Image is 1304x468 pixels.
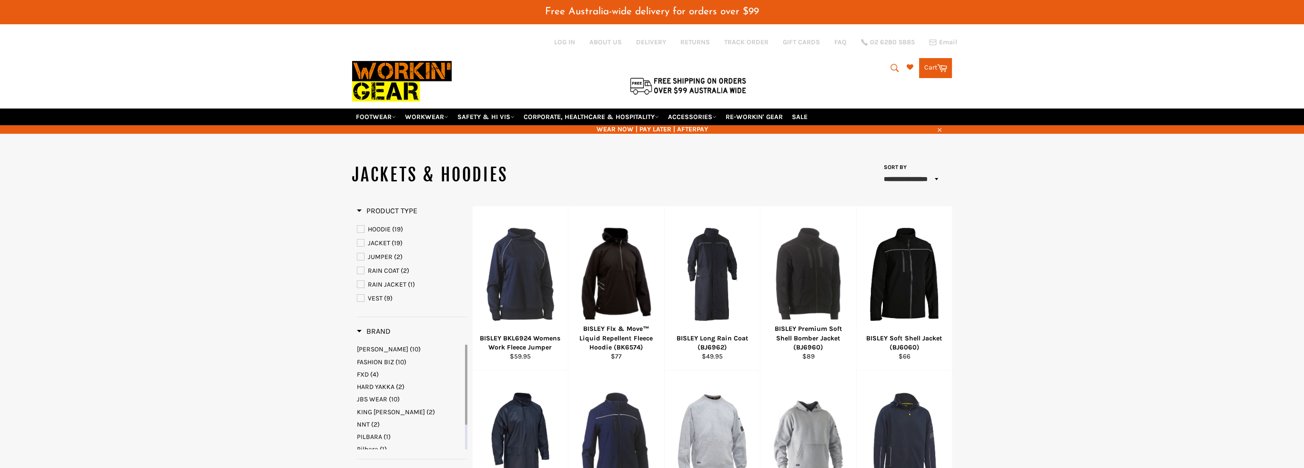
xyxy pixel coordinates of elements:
span: HARD YAKKA [357,383,394,391]
span: Free Australia-wide delivery for orders over $99 [545,7,759,17]
a: SALE [788,109,811,125]
span: (2) [426,408,435,416]
a: BISLEY Premium Soft Shell Bomber Jacket (BJ6960) - Workin' Gear BISLEY Premium Soft Shell Bomber ... [760,206,856,371]
a: BISLEY BKL6924 Womens Work Fleece Jumper - Workin Gear BISLEY BKL6924 Womens Work Fleece Jumper $... [472,206,568,371]
a: JACKET [357,238,467,249]
h3: Brand [357,327,391,336]
span: (4) [370,370,379,378]
div: $66 [862,352,946,361]
span: (2) [394,253,403,261]
div: BISLEY Long Rain Coat (BJ6962) [670,334,754,352]
span: (2) [401,267,409,275]
img: BISLEY Flx & Move™ Liquid Repellent Fleece Hoodie (BK6574) - Workin' Gear [580,224,652,324]
span: JUMPER [368,253,393,261]
img: Workin Gear leaders in Workwear, Safety Boots, PPE, Uniforms. Australia's No.1 in Workwear [352,54,452,108]
span: Email [939,39,957,46]
a: VEST [357,293,467,304]
a: RETURNS [680,38,710,47]
img: BISLEY Premium Soft Shell Bomber Jacket (BJ6960) - Workin' Gear [772,226,844,322]
a: Email [929,39,957,46]
span: HOODIE [368,225,391,233]
div: BISLEY Premium Soft Shell Bomber Jacket (BJ6960) [767,324,850,352]
span: 02 6280 5885 [870,39,915,46]
div: $59.95 [478,352,562,361]
span: (2) [371,420,380,428]
a: DELIVERY [636,38,666,47]
span: JBS WEAR [357,395,387,403]
span: FASHION BIZ [357,358,394,366]
a: HARD YAKKA [357,382,463,391]
label: Sort by [881,163,907,171]
span: (1) [384,433,391,441]
span: Product Type [357,206,417,215]
div: BISLEY Flx & Move™ Liquid Repellent Fleece Hoodie (BK6574) [575,324,658,352]
a: 02 6280 5885 [861,39,915,46]
h3: Product Type [357,206,417,216]
span: (1) [408,280,415,289]
a: ACCESSORIES [664,109,720,125]
a: CORPORATE, HEALTHCARE & HOSPITALITY [520,109,663,125]
span: FXD [357,370,369,378]
span: (2) [396,383,404,391]
a: Cart [919,58,952,78]
div: BISLEY Soft Shell Jacket (BJ6060) [862,334,946,352]
a: PILBARA [357,432,463,441]
div: $49.95 [670,352,754,361]
a: WORKWEAR [401,109,452,125]
span: (19) [392,239,403,247]
span: (1) [380,445,387,453]
a: RAIN COAT [357,266,467,276]
div: BISLEY BKL6924 Womens Work Fleece Jumper [478,334,562,352]
a: FOOTWEAR [352,109,400,125]
img: Flat $9.95 shipping Australia wide [628,76,748,96]
a: Pilbara [357,445,463,454]
a: RAIN JACKET [357,279,467,290]
div: $89 [767,352,850,361]
span: RAIN JACKET [368,280,406,289]
span: (10) [410,345,421,353]
a: SAFETY & HI VIS [454,109,518,125]
span: JACKET [368,239,390,247]
span: RAIN COAT [368,267,399,275]
a: FXD [357,370,463,379]
a: HOODIE [357,224,467,235]
a: BISLEY Soft Shell Jacket - Workin Gear BISLEY Soft Shell Jacket (BJ6060) $66 [856,206,952,371]
a: JBS WEAR [357,395,463,404]
span: Pilbara [357,445,378,453]
a: KING GEE [357,408,463,417]
a: BISLEY Flx & Move™ Liquid Repellent Fleece Hoodie (BK6574) - Workin' Gear BISLEY Flx & Move™ Liqu... [568,206,664,371]
span: (19) [392,225,403,233]
span: VEST [368,294,383,302]
a: RE-WORKIN' GEAR [722,109,787,125]
a: GIFT CARDS [783,38,820,47]
h1: JACKETS & HOODIES [352,163,652,187]
span: (10) [395,358,406,366]
span: WEAR NOW | PAY LATER | AFTERPAY [352,125,952,134]
span: (10) [389,395,400,403]
span: (9) [384,294,393,302]
span: KING [PERSON_NAME] [357,408,425,416]
span: NNT [357,420,370,428]
a: FAQ [834,38,847,47]
a: Log in [554,38,575,46]
a: BISLEY Long Rain Coat (BJ6962) - Workin' Gear BISLEY Long Rain Coat (BJ6962) $49.95 [664,206,760,371]
img: BISLEY Long Rain Coat (BJ6962) - Workin' Gear [677,226,748,322]
span: PILBARA [357,433,382,441]
img: BISLEY BKL6924 Womens Work Fleece Jumper - Workin Gear [485,226,556,322]
img: BISLEY Soft Shell Jacket - Workin Gear [869,226,940,322]
span: [PERSON_NAME] [357,345,408,353]
div: $77 [575,352,658,361]
a: TRACK ORDER [724,38,768,47]
a: FASHION BIZ [357,358,463,367]
a: NNT [357,420,463,429]
a: JUMPER [357,252,467,262]
a: ABOUT US [589,38,622,47]
a: BISLEY [357,345,463,354]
